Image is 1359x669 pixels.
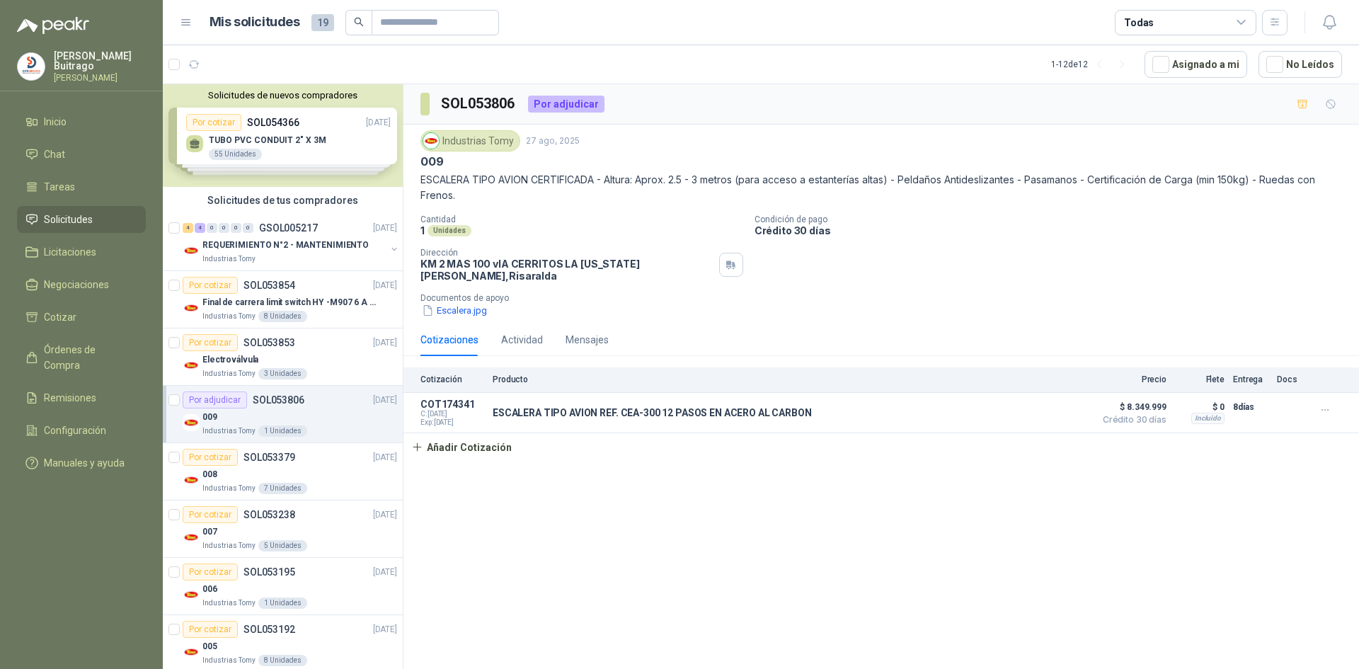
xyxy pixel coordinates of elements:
[163,386,403,443] a: Por adjudicarSOL053806[DATE] Company Logo009Industrias Tomy1 Unidades
[44,423,106,438] span: Configuración
[202,483,256,494] p: Industrias Tomy
[354,17,364,27] span: search
[44,390,96,406] span: Remisiones
[258,540,307,551] div: 5 Unidades
[17,450,146,476] a: Manuales y ayuda
[17,239,146,265] a: Licitaciones
[526,135,580,148] p: 27 ago, 2025
[243,624,295,634] p: SOL053192
[1191,413,1225,424] div: Incluido
[163,558,403,615] a: Por cotizarSOL053195[DATE] Company Logo006Industrias Tomy1 Unidades
[1233,374,1268,384] p: Entrega
[17,17,89,34] img: Logo peakr
[420,224,425,236] p: 1
[420,258,713,282] p: KM 2 MAS 100 vIA CERRITOS LA [US_STATE] [PERSON_NAME] , Risaralda
[1277,374,1305,384] p: Docs
[528,96,604,113] div: Por adjudicar
[202,353,258,367] p: Electroválvula
[183,223,193,233] div: 4
[219,223,229,233] div: 0
[231,223,241,233] div: 0
[183,449,238,466] div: Por cotizar
[420,130,520,151] div: Industrias Tomy
[420,215,743,224] p: Cantidad
[202,583,217,596] p: 006
[1096,416,1166,424] span: Crédito 30 días
[17,206,146,233] a: Solicitudes
[44,212,93,227] span: Solicitudes
[202,540,256,551] p: Industrias Tomy
[373,279,397,292] p: [DATE]
[183,471,200,488] img: Company Logo
[202,239,369,252] p: REQUERIMIENTO N°2 - MANTENIMIENTO
[17,173,146,200] a: Tareas
[243,510,295,520] p: SOL053238
[183,586,200,603] img: Company Logo
[243,338,295,348] p: SOL053853
[373,336,397,350] p: [DATE]
[202,655,256,666] p: Industrias Tomy
[243,567,295,577] p: SOL053195
[17,417,146,444] a: Configuración
[373,394,397,407] p: [DATE]
[1233,399,1268,416] p: 8 días
[258,425,307,437] div: 1 Unidades
[202,525,217,539] p: 007
[566,332,609,348] div: Mensajes
[183,334,238,351] div: Por cotizar
[202,411,217,424] p: 009
[373,222,397,235] p: [DATE]
[258,483,307,494] div: 7 Unidades
[253,395,304,405] p: SOL053806
[1124,15,1154,30] div: Todas
[44,114,67,130] span: Inicio
[420,248,713,258] p: Dirección
[202,253,256,265] p: Industrias Tomy
[1096,399,1166,416] span: $ 8.349.999
[210,12,300,33] h1: Mis solicitudes
[373,623,397,636] p: [DATE]
[183,414,200,431] img: Company Logo
[1258,51,1342,78] button: No Leídos
[420,293,1353,303] p: Documentos de apoyo
[420,410,484,418] span: C: [DATE]
[202,425,256,437] p: Industrias Tomy
[183,357,200,374] img: Company Logo
[428,225,471,236] div: Unidades
[17,108,146,135] a: Inicio
[202,311,256,322] p: Industrias Tomy
[168,90,397,101] button: Solicitudes de nuevos compradores
[420,418,484,427] span: Exp: [DATE]
[243,452,295,462] p: SOL053379
[183,277,238,294] div: Por cotizar
[420,154,443,169] p: 009
[207,223,217,233] div: 0
[163,271,403,328] a: Por cotizarSOL053854[DATE] Company LogoFinal de carrera limit switch HY -M907 6 A - 250 V a.cIndu...
[44,277,109,292] span: Negociaciones
[183,219,400,265] a: 4 4 0 0 0 0 GSOL005217[DATE] Company LogoREQUERIMIENTO N°2 - MANTENIMIENTOIndustrias Tomy
[44,455,125,471] span: Manuales y ayuda
[44,244,96,260] span: Licitaciones
[183,564,238,581] div: Por cotizar
[17,271,146,298] a: Negociaciones
[501,332,543,348] div: Actividad
[1145,51,1247,78] button: Asignado a mi
[243,280,295,290] p: SOL053854
[423,133,439,149] img: Company Logo
[183,299,200,316] img: Company Logo
[259,223,318,233] p: GSOL005217
[373,451,397,464] p: [DATE]
[258,597,307,609] div: 1 Unidades
[17,384,146,411] a: Remisiones
[1175,374,1225,384] p: Flete
[202,597,256,609] p: Industrias Tomy
[755,215,1353,224] p: Condición de pago
[1096,374,1166,384] p: Precio
[202,468,217,481] p: 008
[420,172,1342,203] p: ESCALERA TIPO AVION CERTIFICADA - Altura: Aprox. 2.5 - 3 metros (para acceso a estanterías altas)...
[183,242,200,259] img: Company Logo
[17,336,146,379] a: Órdenes de Compra
[243,223,253,233] div: 0
[44,342,132,373] span: Órdenes de Compra
[163,187,403,214] div: Solicitudes de tus compradores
